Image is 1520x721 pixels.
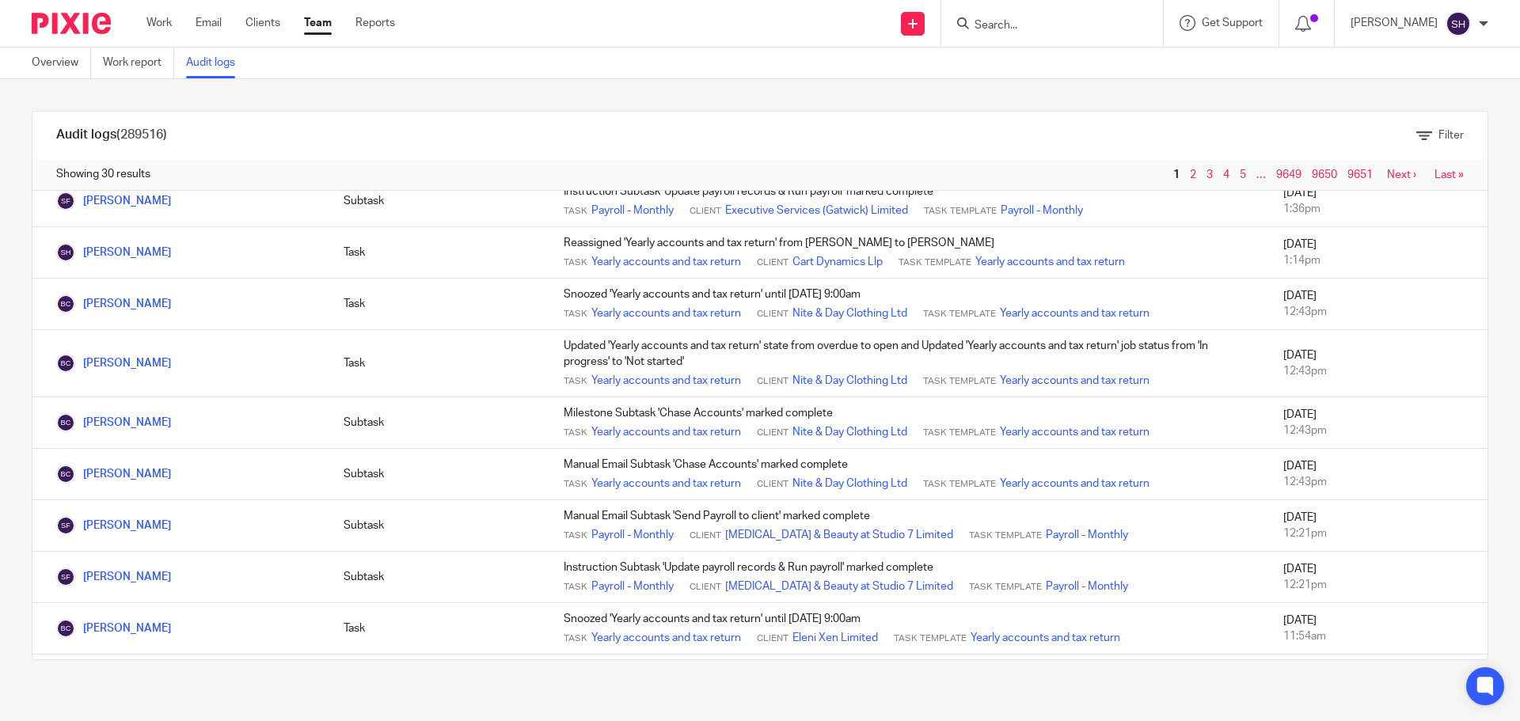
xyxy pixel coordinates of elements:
[1283,628,1472,644] div: 11:54am
[56,469,171,480] a: [PERSON_NAME]
[792,476,907,491] a: Nite & Day Clothing Ltd
[564,478,587,491] span: Task
[591,203,674,218] a: Payroll - Monthly
[56,623,171,634] a: [PERSON_NAME]
[1283,201,1472,217] div: 1:36pm
[591,630,741,646] a: Yearly accounts and tax return
[1283,474,1472,490] div: 12:43pm
[1283,363,1472,379] div: 12:43pm
[1283,577,1472,593] div: 12:21pm
[56,192,75,211] img: Sarah Fox
[548,449,1267,500] td: Manual Email Subtask 'Chase Accounts' marked complete
[328,227,548,279] td: Task
[1267,500,1488,552] td: [DATE]
[1223,169,1229,180] a: 4
[591,373,741,389] a: Yearly accounts and tax return
[1283,423,1472,438] div: 12:43pm
[564,256,587,269] span: Task
[1000,305,1149,321] a: Yearly accounts and tax return
[591,424,741,440] a: Yearly accounts and tax return
[1276,169,1301,180] a: 9649
[304,15,332,31] a: Team
[56,417,171,428] a: [PERSON_NAME]
[32,13,111,34] img: Pixie
[328,603,548,655] td: Task
[1446,11,1471,36] img: svg%3E
[591,579,674,594] a: Payroll - Monthly
[1202,17,1263,28] span: Get Support
[56,619,75,638] img: Becky Cole
[564,205,587,218] span: Task
[56,465,75,484] img: Becky Cole
[328,655,548,706] td: Subtask
[1283,526,1472,541] div: 12:21pm
[103,47,174,78] a: Work report
[1046,579,1128,594] a: Payroll - Monthly
[1169,169,1464,181] nav: pager
[725,527,953,543] a: [MEDICAL_DATA] & Beauty at Studio 7 Limited
[1312,169,1337,180] a: 9650
[1267,603,1488,655] td: [DATE]
[1267,330,1488,397] td: [DATE]
[328,552,548,603] td: Subtask
[56,567,75,586] img: Sarah Fox
[1267,552,1488,603] td: [DATE]
[355,15,395,31] a: Reports
[1046,527,1128,543] a: Payroll - Monthly
[1267,227,1488,279] td: [DATE]
[899,256,971,269] span: Task Template
[56,294,75,313] img: Becky Cole
[186,47,247,78] a: Audit logs
[548,603,1267,655] td: Snoozed 'Yearly accounts and tax return' until [DATE] 9:00am
[1240,169,1246,180] a: 5
[1347,169,1373,180] a: 9651
[757,427,788,439] span: Client
[548,279,1267,330] td: Snoozed 'Yearly accounts and tax return' until [DATE] 9:00am
[923,375,996,388] span: Task Template
[792,630,878,646] a: Eleni Xen Limited
[971,630,1120,646] a: Yearly accounts and tax return
[1000,373,1149,389] a: Yearly accounts and tax return
[1351,15,1438,31] p: [PERSON_NAME]
[564,375,587,388] span: Task
[591,527,674,543] a: Payroll - Monthly
[56,247,171,258] a: [PERSON_NAME]
[757,478,788,491] span: Client
[894,632,967,645] span: Task Template
[245,15,280,31] a: Clients
[792,254,883,270] a: Cart Dynamics Llp
[56,195,171,207] a: [PERSON_NAME]
[1000,424,1149,440] a: Yearly accounts and tax return
[328,279,548,330] td: Task
[564,581,587,594] span: Task
[1206,169,1213,180] a: 3
[564,529,587,542] span: Task
[56,516,75,535] img: Sarah Fox
[757,375,788,388] span: Client
[548,397,1267,449] td: Milestone Subtask 'Chase Accounts' marked complete
[56,298,171,309] a: [PERSON_NAME]
[56,571,171,582] a: [PERSON_NAME]
[1169,165,1184,184] span: 1
[792,424,907,440] a: Nite & Day Clothing Ltd
[548,330,1267,397] td: Updated 'Yearly accounts and tax return' state from overdue to open and Updated 'Yearly accounts ...
[328,397,548,449] td: Subtask
[564,308,587,321] span: Task
[1001,203,1083,218] a: Payroll - Monthly
[591,254,741,270] a: Yearly accounts and tax return
[1438,130,1464,141] span: Filter
[548,176,1267,227] td: Instruction Subtask 'Update payroll records & Run payroll' marked complete
[969,529,1042,542] span: Task Template
[792,373,907,389] a: Nite & Day Clothing Ltd
[923,478,996,491] span: Task Template
[548,500,1267,552] td: Manual Email Subtask 'Send Payroll to client' marked complete
[328,449,548,500] td: Subtask
[1267,176,1488,227] td: [DATE]
[757,632,788,645] span: Client
[56,358,171,369] a: [PERSON_NAME]
[548,227,1267,279] td: Reassigned 'Yearly accounts and tax return' from [PERSON_NAME] to [PERSON_NAME]
[1190,169,1196,180] a: 2
[757,256,788,269] span: Client
[725,579,953,594] a: [MEDICAL_DATA] & Beauty at Studio 7 Limited
[328,176,548,227] td: Subtask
